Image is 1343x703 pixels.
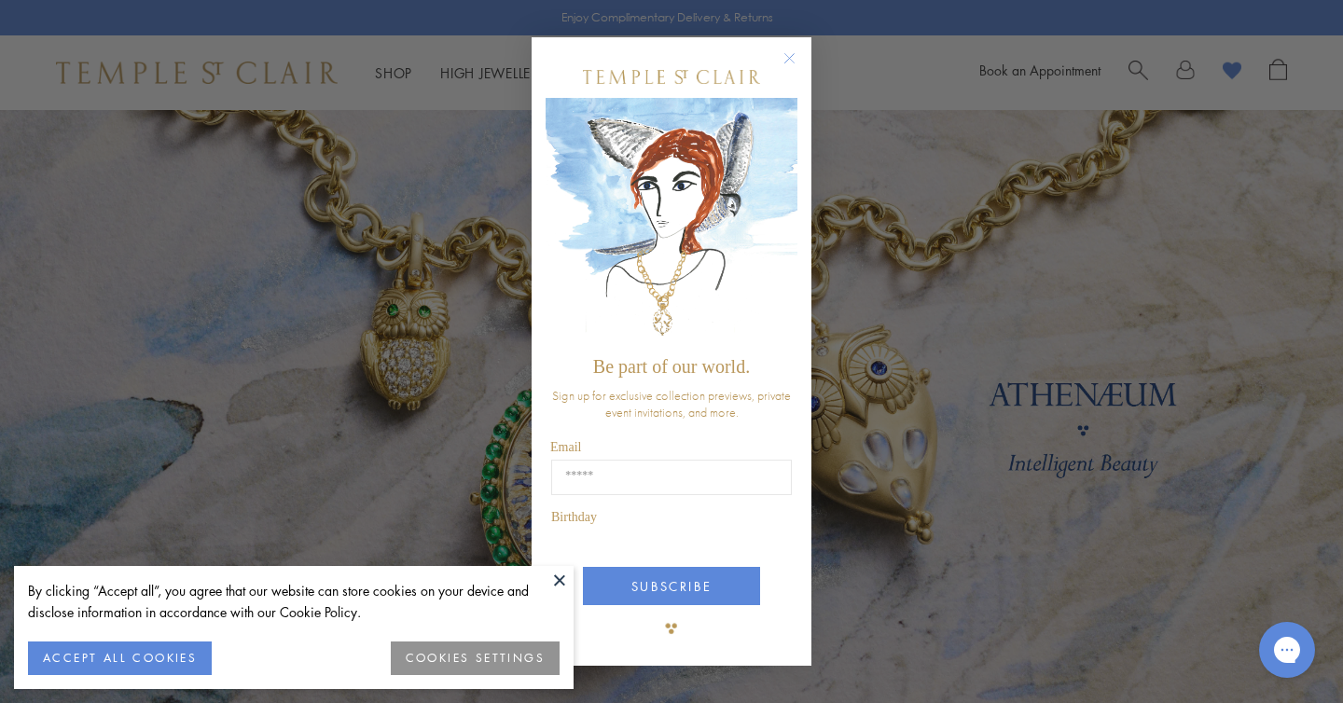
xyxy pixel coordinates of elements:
input: Email [551,460,792,495]
img: TSC [653,610,690,647]
div: By clicking “Accept all”, you agree that our website can store cookies on your device and disclos... [28,580,560,623]
span: Be part of our world. [593,356,750,377]
iframe: Gorgias live chat messenger [1250,615,1324,684]
span: Email [550,440,581,454]
button: SUBSCRIBE [583,567,760,605]
span: Birthday [551,510,597,524]
img: c4a9eb12-d91a-4d4a-8ee0-386386f4f338.jpeg [546,98,797,347]
button: ACCEPT ALL COOKIES [28,641,212,675]
span: Sign up for exclusive collection previews, private event invitations, and more. [552,387,791,420]
button: COOKIES SETTINGS [391,641,560,675]
img: Temple St. Clair [583,70,760,84]
button: Close dialog [787,56,810,79]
